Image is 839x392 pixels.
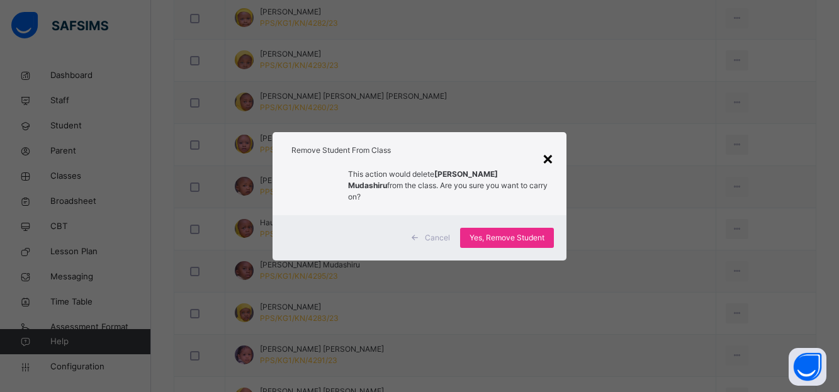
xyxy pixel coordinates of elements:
[348,169,548,203] p: This action would delete from the class. Are you sure you want to carry on?
[291,145,548,156] h1: Remove Student From Class
[470,232,544,244] span: Yes, Remove Student
[425,232,450,244] span: Cancel
[789,348,826,386] button: Open asap
[348,169,498,190] strong: [PERSON_NAME] Mudashiru
[542,145,554,171] div: ×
